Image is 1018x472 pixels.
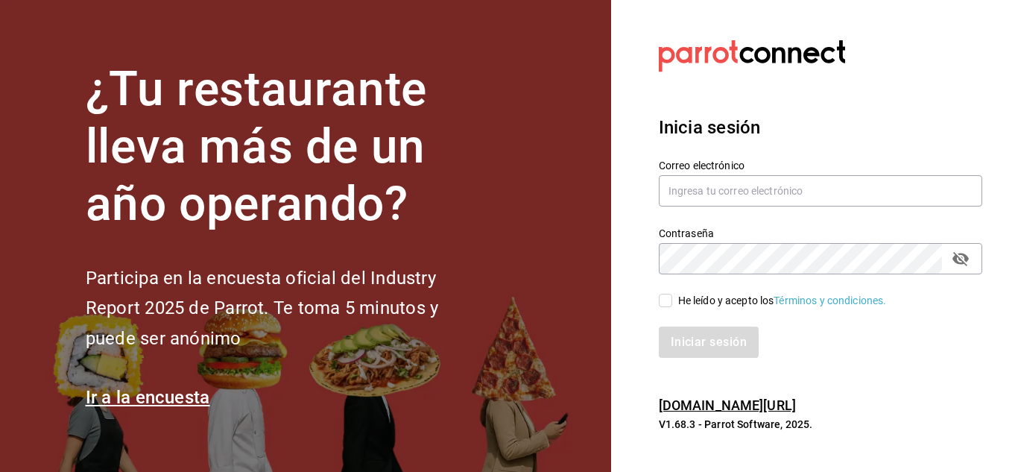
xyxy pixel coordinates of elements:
button: passwordField [948,246,973,271]
label: Correo electrónico [659,160,982,171]
div: He leído y acepto los [678,293,887,309]
input: Ingresa tu correo electrónico [659,175,982,207]
p: V1.68.3 - Parrot Software, 2025. [659,417,982,432]
a: [DOMAIN_NAME][URL] [659,397,796,413]
a: Términos y condiciones. [774,295,886,306]
a: Ir a la encuesta [86,387,210,408]
h3: Inicia sesión [659,114,982,141]
h2: Participa en la encuesta oficial del Industry Report 2025 de Parrot. Te toma 5 minutos y puede se... [86,263,488,354]
label: Contraseña [659,228,982,239]
h1: ¿Tu restaurante lleva más de un año operando? [86,61,488,233]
